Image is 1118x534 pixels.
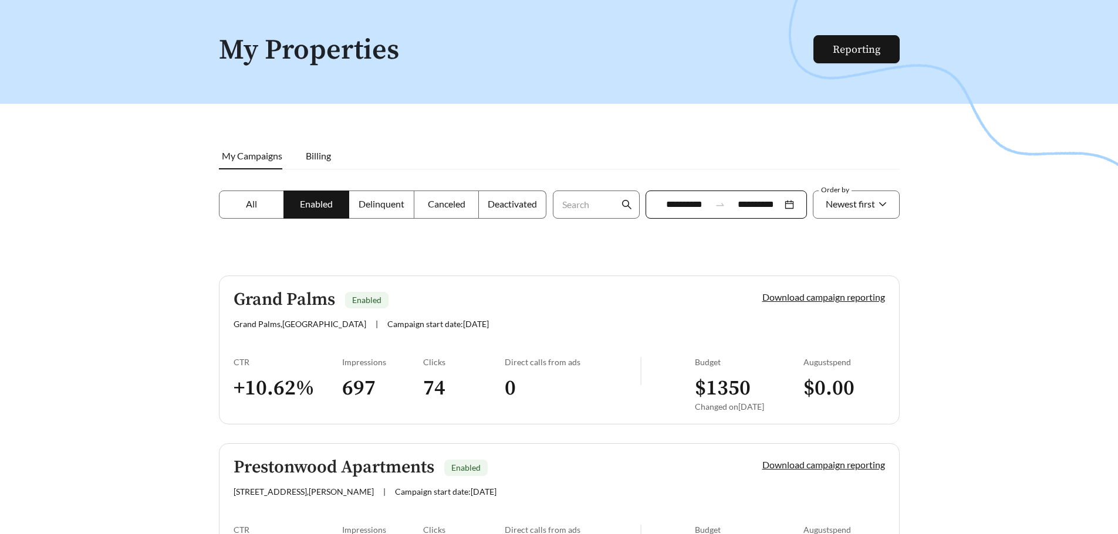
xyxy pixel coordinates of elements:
[640,357,641,385] img: line
[234,319,366,329] span: Grand Palms , [GEOGRAPHIC_DATA]
[234,290,335,309] h5: Grand Palms
[826,198,875,209] span: Newest first
[622,199,632,210] span: search
[234,357,342,367] div: CTR
[488,198,537,209] span: Deactivated
[803,357,885,367] div: August spend
[762,459,885,470] a: Download campaign reporting
[451,462,481,472] span: Enabled
[222,150,282,161] span: My Campaigns
[695,375,803,402] h3: $ 1350
[306,150,331,161] span: Billing
[695,357,803,367] div: Budget
[762,291,885,302] a: Download campaign reporting
[813,35,900,63] button: Reporting
[395,487,496,496] span: Campaign start date: [DATE]
[234,458,434,477] h5: Prestonwood Apartments
[234,375,342,402] h3: + 10.62 %
[300,198,333,209] span: Enabled
[342,357,424,367] div: Impressions
[234,487,374,496] span: [STREET_ADDRESS] , [PERSON_NAME]
[342,375,424,402] h3: 697
[219,275,900,424] a: Grand PalmsEnabledGrand Palms,[GEOGRAPHIC_DATA]|Campaign start date:[DATE]Download campaign repor...
[219,35,815,66] h1: My Properties
[833,43,880,56] a: Reporting
[505,375,640,402] h3: 0
[383,487,386,496] span: |
[428,198,465,209] span: Canceled
[695,402,803,411] div: Changed on [DATE]
[246,198,257,209] span: All
[715,199,725,210] span: to
[423,357,505,367] div: Clicks
[423,375,505,402] h3: 74
[715,199,725,210] span: swap-right
[387,319,489,329] span: Campaign start date: [DATE]
[352,295,381,305] span: Enabled
[505,357,640,367] div: Direct calls from ads
[359,198,404,209] span: Delinquent
[803,375,885,402] h3: $ 0.00
[376,319,378,329] span: |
